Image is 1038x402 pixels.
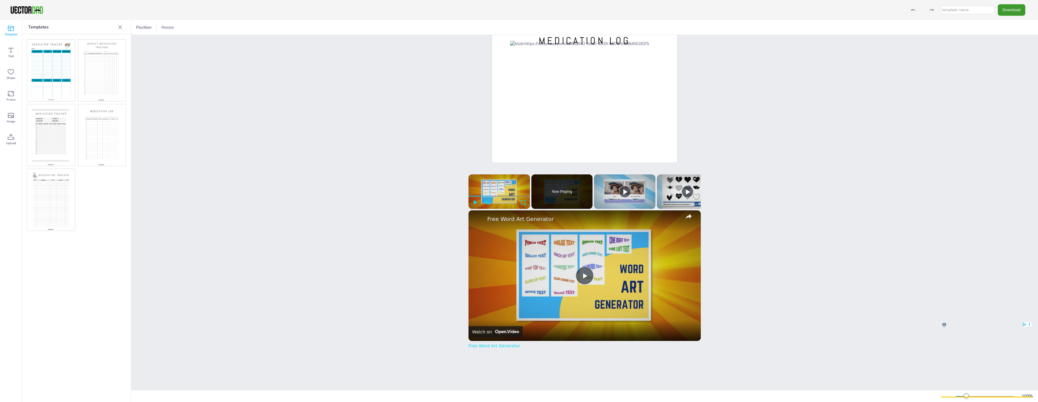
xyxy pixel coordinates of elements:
[552,190,572,193] span: Now Playing
[493,330,519,334] img: Video channel logo
[78,104,126,166] img: med4.jpg
[78,40,126,101] img: med2.jpg
[27,40,75,101] img: med1.jpg
[10,5,44,15] img: VectorDad-1.png
[941,6,995,14] input: template name
[517,196,530,209] button: Fullscreen
[941,322,1032,397] iframe: Advertisment
[619,186,631,198] button: Play
[539,34,631,47] span: MEDICATION LOG
[942,323,947,327] div: X
[683,211,694,222] button: share
[468,343,520,348] a: Free Word Art Generator
[8,54,14,59] span: Text
[481,196,494,209] button: Unmute
[468,174,530,209] div: Video Player
[487,216,680,222] a: Free Word Art Generator
[576,267,594,285] button: Play Video
[7,97,15,102] span: Frame
[468,210,701,341] img: video of: Free Word Art Generator
[27,169,75,231] img: med5.jpg
[7,119,15,124] span: Image
[681,186,694,198] button: Play
[468,196,530,197] div: Progress Bar
[135,24,153,30] span: Position
[998,4,1025,15] button: Download
[472,329,492,334] div: Watch on
[7,76,15,80] span: Shape
[28,20,115,34] p: Templates
[472,214,484,226] a: channel logo
[159,23,176,32] button: Resize
[27,104,75,166] img: med3.jpg
[468,210,701,341] div: Video Player
[468,196,481,209] button: Play
[6,141,16,146] span: Upload
[468,326,523,338] a: Watch on Open.Video
[5,32,17,37] span: Template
